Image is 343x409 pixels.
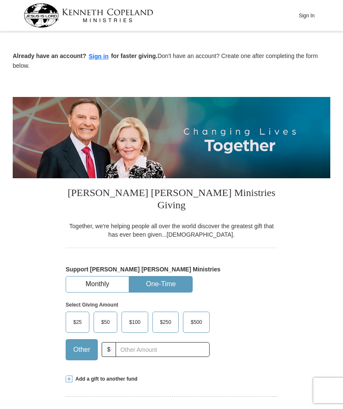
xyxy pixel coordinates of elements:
[294,9,319,22] button: Sign In
[86,52,111,61] button: Sign in
[13,52,330,70] p: Don't have an account? Create one after completing the form below.
[69,316,86,329] span: $25
[66,266,277,273] h5: Support [PERSON_NAME] [PERSON_NAME] Ministries
[186,316,206,329] span: $500
[125,316,145,329] span: $100
[69,343,94,356] span: Other
[66,302,118,308] strong: Select Giving Amount
[130,276,192,292] button: One-Time
[116,342,210,357] input: Other Amount
[66,178,277,222] h3: [PERSON_NAME] [PERSON_NAME] Ministries Giving
[66,222,277,239] div: Together, we're helping people all over the world discover the greatest gift that has ever been g...
[66,276,129,292] button: Monthly
[156,316,176,329] span: $250
[24,3,153,28] img: kcm-header-logo.svg
[97,316,114,329] span: $50
[72,376,138,383] span: Add a gift to another fund
[102,342,116,357] span: $
[13,53,158,59] strong: Already have an account? for faster giving.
